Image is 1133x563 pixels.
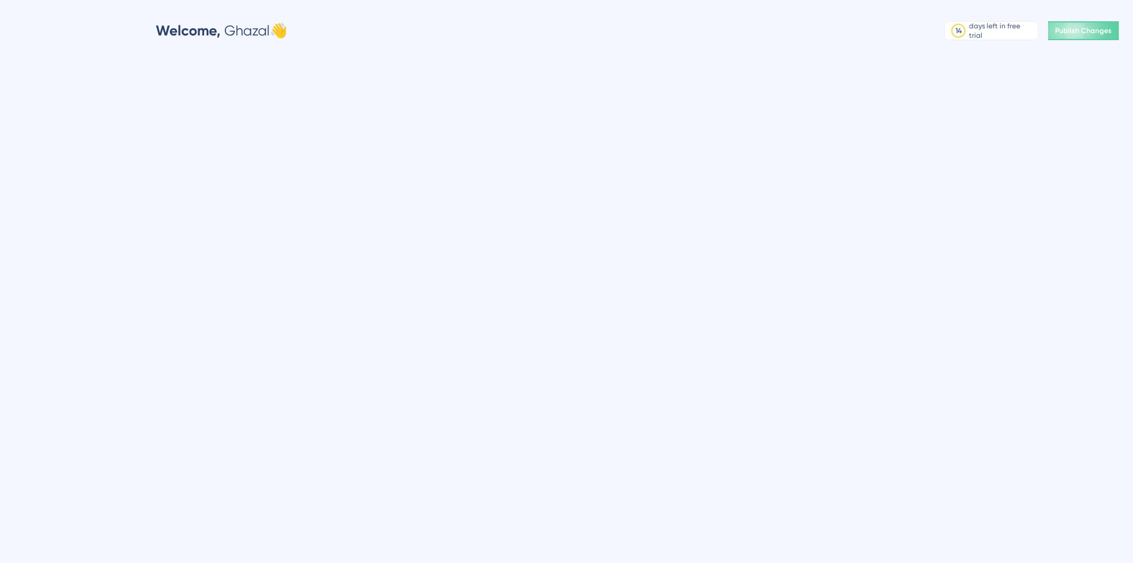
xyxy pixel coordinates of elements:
[156,21,287,40] div: Ghazal 👋
[156,22,221,39] span: Welcome,
[1048,21,1119,40] button: Publish Changes
[969,21,1034,40] div: days left in free trial
[955,26,962,35] div: 14
[1055,26,1112,35] span: Publish Changes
